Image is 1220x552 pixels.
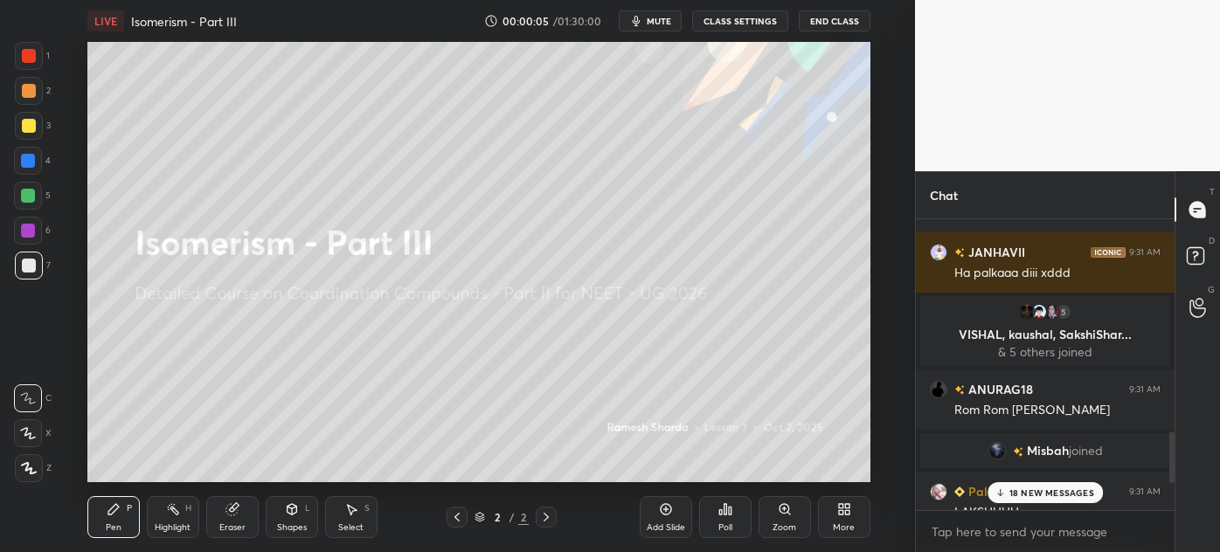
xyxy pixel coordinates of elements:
[87,10,124,31] div: LIVE
[14,182,51,210] div: 5
[954,248,965,258] img: no-rating-badge.077c3623.svg
[1055,303,1072,321] div: 5
[131,13,237,30] h4: Isomerism - Part III
[718,523,732,532] div: Poll
[647,523,685,532] div: Add Slide
[15,252,51,279] div: 7
[1129,486,1161,497] div: 9:31 AM
[619,10,682,31] button: mute
[799,10,870,31] button: End Class
[277,523,307,532] div: Shapes
[1209,234,1215,247] p: D
[1043,303,1060,321] img: 41fc0be380894746a67ab61eb27fa88a.jpg
[14,384,52,412] div: C
[916,172,972,218] p: Chat
[1027,444,1069,458] span: Misbah
[185,504,191,513] div: H
[509,512,515,522] div: /
[930,381,947,398] img: e5e1ee50e8c7458db434e6531011f9ff.jpg
[518,509,529,525] div: 2
[692,10,788,31] button: CLASS SETTINGS
[954,265,1161,282] div: Ha palkaaa diii xddd
[489,512,506,522] div: 2
[1129,384,1161,395] div: 9:31 AM
[916,219,1175,510] div: grid
[1030,303,1048,321] img: 35728087_ADEC3973-EA3E-44F5-89C7-AAEF10623A0A.png
[1210,185,1215,198] p: T
[954,402,1161,419] div: Rom Rom [PERSON_NAME]
[106,523,121,532] div: Pen
[1208,283,1215,296] p: G
[954,504,1161,521] div: LAKSHUUU
[954,385,965,395] img: no-rating-badge.077c3623.svg
[1091,247,1126,258] img: iconic-dark.1390631f.png
[1013,447,1023,457] img: no-rating-badge.077c3623.svg
[1129,247,1161,258] div: 9:31 AM
[965,243,1025,261] h6: JANHAVII
[965,380,1033,398] h6: ANURAG18
[14,217,51,245] div: 6
[219,523,246,532] div: Eraser
[1018,303,1036,321] img: 2a72f932a35240219ff3f0f119016eea.jpg
[931,345,1160,359] p: & 5 others joined
[338,523,364,532] div: Select
[833,523,855,532] div: More
[14,147,51,175] div: 4
[647,15,671,27] span: mute
[155,523,191,532] div: Highlight
[1069,444,1103,458] span: joined
[15,454,52,482] div: Z
[15,77,51,105] div: 2
[364,504,370,513] div: S
[1009,487,1094,498] p: 18 NEW MESSAGES
[965,482,1002,500] h6: Palak
[930,483,947,500] img: 4c2a34996ed4450c87edf5fc551de270.jpg
[127,504,132,513] div: P
[988,442,1006,459] img: 2a13d7a7d6ed47a49f5f1c7b987cc39b.None
[305,504,310,513] div: L
[14,419,52,447] div: X
[930,244,947,261] img: 00f353ede5064b6a88b31a8132fc9ac7.jpg
[773,523,796,532] div: Zoom
[15,42,50,70] div: 1
[15,112,51,140] div: 3
[931,328,1160,342] p: VISHAL, kaushal, SakshiShar...
[954,486,965,497] img: Learner_Badge_beginner_1_8b307cf2a0.svg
